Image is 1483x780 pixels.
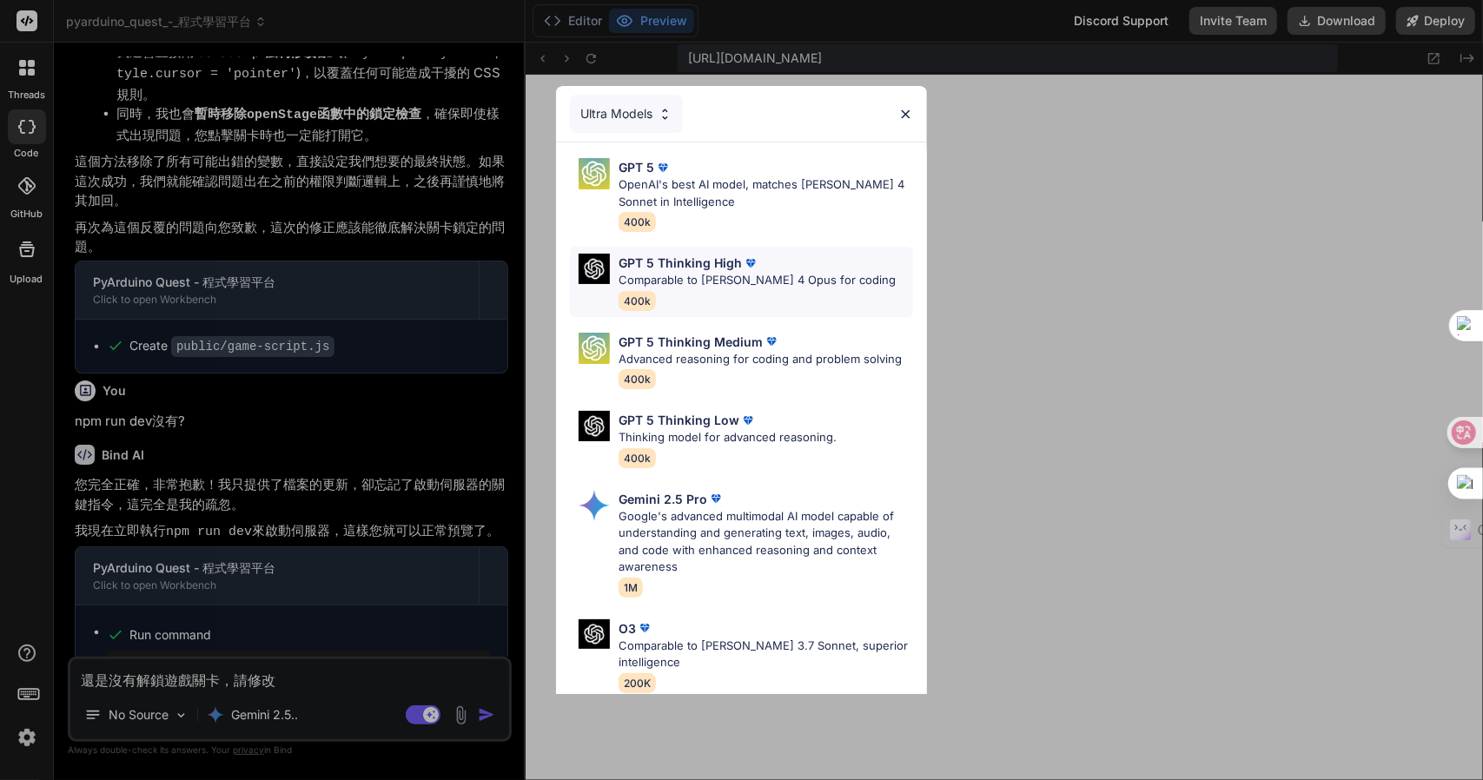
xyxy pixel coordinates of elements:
p: GPT 5 Thinking Low [619,411,739,429]
p: O3 [619,619,636,638]
span: 400k [619,291,656,311]
p: GPT 5 Thinking High [619,254,742,272]
p: Google's advanced multimodal AI model capable of understanding and generating text, images, audio... [619,508,913,576]
img: Pick Models [658,107,672,122]
img: Pick Models [579,333,610,364]
p: Advanced reasoning for coding and problem solving [619,351,902,368]
span: 200K [619,673,656,693]
p: OpenAI's best AI model, matches [PERSON_NAME] 4 Sonnet in Intelligence [619,176,913,210]
img: premium [763,333,780,350]
img: premium [654,159,672,176]
span: 400k [619,369,656,389]
p: GPT 5 Thinking Medium [619,333,763,351]
img: premium [636,619,653,637]
img: premium [707,490,725,507]
img: premium [739,412,757,429]
div: Ultra Models [570,95,683,133]
img: Pick Models [579,490,610,521]
p: Thinking model for advanced reasoning. [619,429,837,446]
p: Gemini 2.5 Pro [619,490,707,508]
img: premium [742,254,759,272]
p: Comparable to [PERSON_NAME] 3.7 Sonnet, superior intelligence [619,638,913,671]
span: 400k [619,212,656,232]
span: 400k [619,448,656,468]
img: Pick Models [579,254,610,284]
img: close [898,107,913,122]
p: Comparable to [PERSON_NAME] 4 Opus for coding [619,272,896,289]
p: GPT 5 [619,158,654,176]
img: Pick Models [579,158,610,189]
img: Pick Models [579,411,610,441]
img: Pick Models [579,619,610,650]
span: 1M [619,578,643,598]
